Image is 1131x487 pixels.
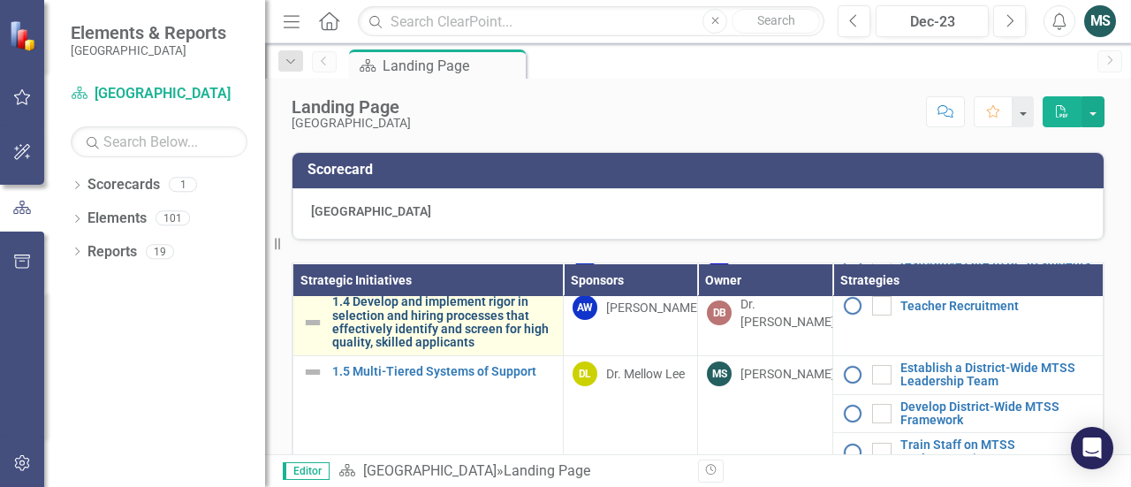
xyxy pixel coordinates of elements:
[169,178,197,193] div: 1
[311,204,431,218] strong: [GEOGRAPHIC_DATA]
[1084,5,1116,37] button: MS
[71,22,226,43] span: Elements & Reports
[338,461,685,482] div: »
[882,11,983,33] div: Dec-23
[900,300,1094,313] a: Teacher Recruitment
[707,361,732,386] div: MS
[842,364,863,385] img: No Information
[504,462,590,479] div: Landing Page
[156,211,190,226] div: 101
[292,97,411,117] div: Landing Page
[833,290,1104,356] td: Double-Click to Edit Right Click for Context Menu
[383,55,521,77] div: Landing Page
[606,365,685,383] div: Dr. Mellow Lee
[876,5,989,37] button: Dec-23
[842,295,863,316] img: No Information
[9,20,40,51] img: ClearPoint Strategy
[842,442,863,463] img: No Information
[842,403,863,424] img: No Information
[332,365,554,378] a: 1.5 Multi-Tiered Systems of Support
[332,295,554,350] a: 1.4 Develop and implement rigor in selection and hiring processes that effectively identify and s...
[563,290,698,356] td: Double-Click to Edit
[833,394,1104,433] td: Double-Click to Edit Right Click for Context Menu
[900,438,1094,466] a: Train Staff on MTSS Implementation
[732,9,820,34] button: Search
[757,13,795,27] span: Search
[698,290,833,356] td: Double-Click to Edit
[71,84,247,104] a: [GEOGRAPHIC_DATA]
[87,242,137,263] a: Reports
[302,361,323,383] img: Not Defined
[573,361,597,386] div: DL
[900,400,1094,428] a: Develop District-Wide MTSS Framework
[293,290,564,356] td: Double-Click to Edit Right Click for Context Menu
[283,462,330,480] span: Editor
[363,462,497,479] a: [GEOGRAPHIC_DATA]
[71,126,247,157] input: Search Below...
[740,295,835,331] div: Dr. [PERSON_NAME]
[833,433,1104,472] td: Double-Click to Edit Right Click for Context Menu
[900,361,1094,389] a: Establish a District-Wide MTSS Leadership Team
[71,43,226,57] small: [GEOGRAPHIC_DATA]
[707,301,732,325] div: DB
[87,175,160,195] a: Scorecards
[302,312,323,333] img: Not Defined
[740,365,835,383] div: [PERSON_NAME]
[358,6,824,37] input: Search ClearPoint...
[1071,427,1113,469] div: Open Intercom Messenger
[146,244,174,259] div: 19
[307,162,1095,178] h3: Scorecard
[573,295,597,320] div: AW
[87,209,147,229] a: Elements
[833,355,1104,394] td: Double-Click to Edit Right Click for Context Menu
[292,117,411,130] div: [GEOGRAPHIC_DATA]
[606,299,701,316] div: [PERSON_NAME]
